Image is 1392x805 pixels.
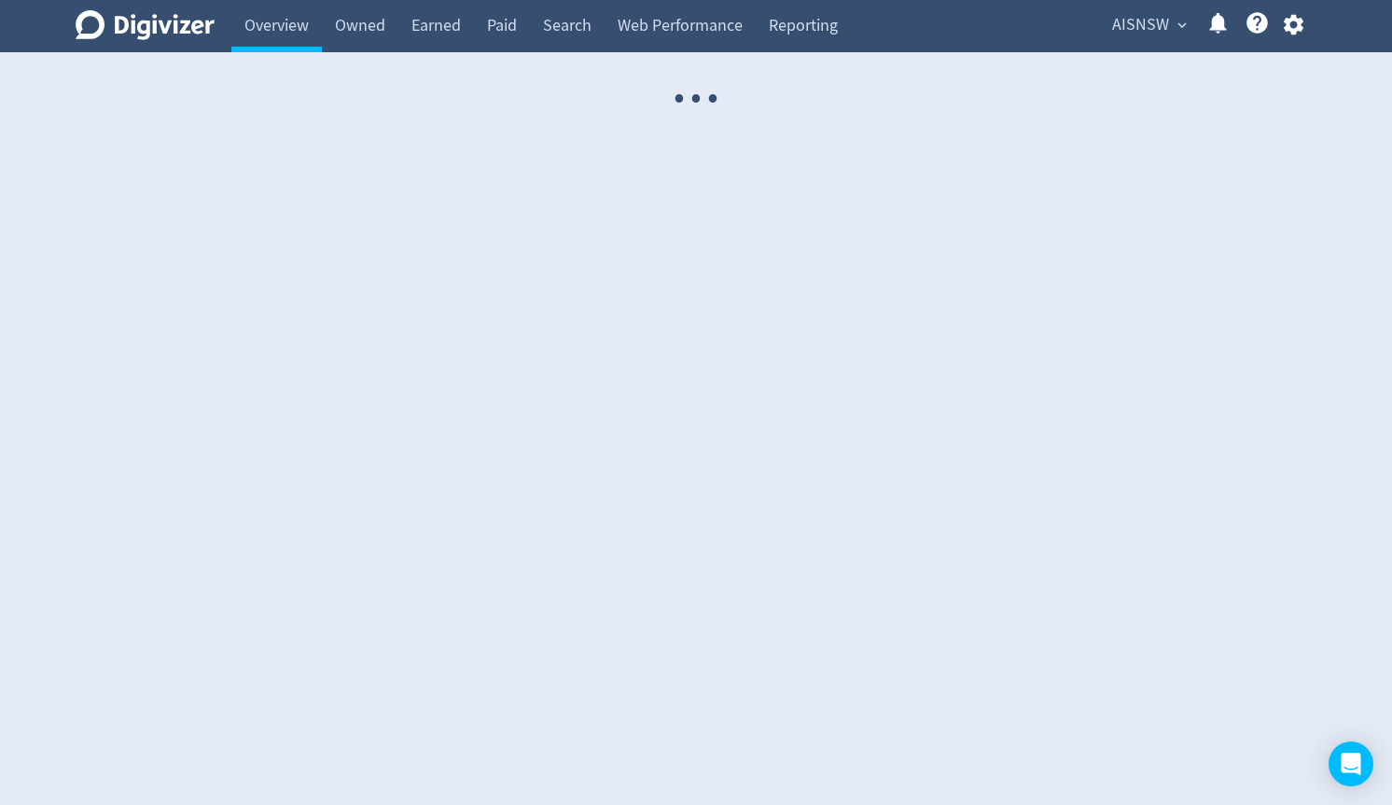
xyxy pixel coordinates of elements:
span: · [688,52,704,146]
button: AISNSW [1106,10,1191,40]
div: Open Intercom Messenger [1329,742,1373,786]
span: · [704,52,721,146]
span: AISNSW [1112,10,1169,40]
span: expand_more [1174,17,1190,34]
span: · [671,52,688,146]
